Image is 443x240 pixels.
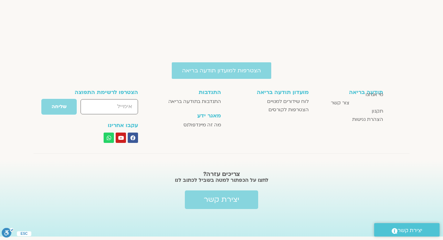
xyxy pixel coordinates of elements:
span: מה זה מיינדפולנס [183,121,221,129]
span: התנדבות בתודעה בריאה [168,97,221,106]
button: שליחה [41,98,77,115]
form: טופס חדש [60,98,138,118]
span: הצטרפות לקורסים [268,106,309,114]
a: הצהרת נגישות [316,115,383,124]
h3: התנדבות [157,89,221,95]
a: צור קשר [316,99,349,107]
h3: עקבו אחרינו [60,122,138,128]
input: אימייל [81,99,138,114]
span: שליחה [52,104,66,109]
span: יצירת קשר [204,196,239,204]
a: מי אנחנו [316,91,383,99]
a: הצטרפות למועדון תודעה בריאה [172,67,271,74]
span: לוח שידורים למנויים [267,97,309,106]
span: צור קשר [331,99,349,107]
h3: תודעה בריאה [349,89,383,95]
a: הצטרפות לקורסים [228,106,309,114]
a: יצירת קשר [185,190,258,209]
span: תקנון [372,107,383,115]
a: התנדבות בתודעה בריאה [157,97,221,106]
h3: מאגר ידע [157,113,221,119]
h3: מועדון תודעה בריאה [228,89,309,95]
span: הצטרפות למועדון תודעה בריאה [182,67,261,74]
span: הצהרת נגישות [352,115,383,124]
h3: הצטרפו לרשימת התפוצה [60,89,138,95]
a: תודעה בריאה [349,89,383,90]
a: לוח שידורים למנויים [228,97,309,106]
a: יצירת קשר [374,223,440,237]
span: יצירת קשר [398,226,422,235]
span: מי אנחנו [366,91,383,99]
a: הצטרפות למועדון תודעה בריאה [172,62,271,79]
a: מה זה מיינדפולנס [157,121,221,129]
a: תקנון [316,107,383,115]
h2: צריכים עזרה? [42,171,401,178]
h2: לחצו על הכפתור למטה בשביל לכתוב לנו [42,177,401,184]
